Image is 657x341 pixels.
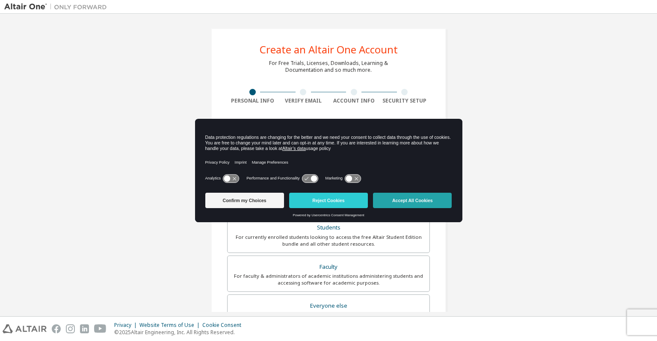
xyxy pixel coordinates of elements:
div: Security Setup [379,97,430,104]
div: Personal Info [227,97,278,104]
div: Verify Email [278,97,329,104]
div: Everyone else [233,300,424,312]
p: © 2025 Altair Engineering, Inc. All Rights Reserved. [114,329,246,336]
img: Altair One [4,3,111,11]
div: For currently enrolled students looking to access the free Altair Student Edition bundle and all ... [233,234,424,247]
div: Account Info [328,97,379,104]
div: Students [233,222,424,234]
div: For Free Trials, Licenses, Downloads, Learning & Documentation and so much more. [269,60,388,73]
div: Privacy [114,322,139,329]
img: youtube.svg [94,324,107,333]
div: For faculty & administrators of academic institutions administering students and accessing softwa... [233,273,424,286]
div: Cookie Consent [202,322,246,329]
img: instagram.svg [66,324,75,333]
img: facebook.svg [52,324,61,333]
div: Create an Altair One Account [260,44,398,55]
div: Website Terms of Use [139,322,202,329]
div: Faculty [233,261,424,273]
img: altair_logo.svg [3,324,47,333]
img: linkedin.svg [80,324,89,333]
